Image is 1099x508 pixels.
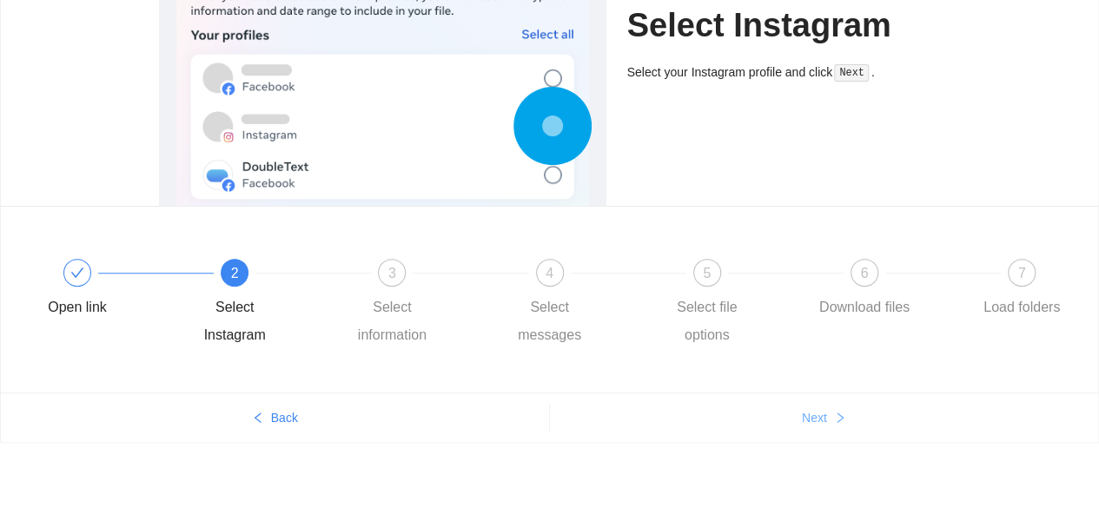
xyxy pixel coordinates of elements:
div: Select messages [500,294,600,349]
div: 5Select file options [657,259,814,349]
div: Select information [341,294,442,349]
span: right [834,412,846,426]
div: Download files [819,294,910,321]
span: Next [802,408,827,427]
div: 7Load folders [971,259,1072,321]
h1: Select Instagram [627,5,941,46]
span: 4 [546,266,553,280]
div: 4Select messages [500,259,657,349]
span: left [252,412,264,426]
span: Back [271,408,298,427]
div: Open link [48,294,107,321]
span: 2 [231,266,239,280]
span: check [70,266,84,280]
span: 5 [703,266,711,280]
button: Nextright [550,404,1099,432]
div: Open link [27,259,184,321]
div: Select Instagram [184,294,285,349]
span: 3 [388,266,396,280]
div: Select your Instagram profile and click . [627,63,941,82]
code: Next [834,64,869,82]
span: 6 [860,266,868,280]
div: 6Download files [814,259,971,321]
div: Load folders [983,294,1060,321]
span: 7 [1018,266,1026,280]
button: leftBack [1,404,549,432]
div: Select file options [657,294,758,349]
div: 2Select Instagram [184,259,341,349]
div: 3Select information [341,259,499,349]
